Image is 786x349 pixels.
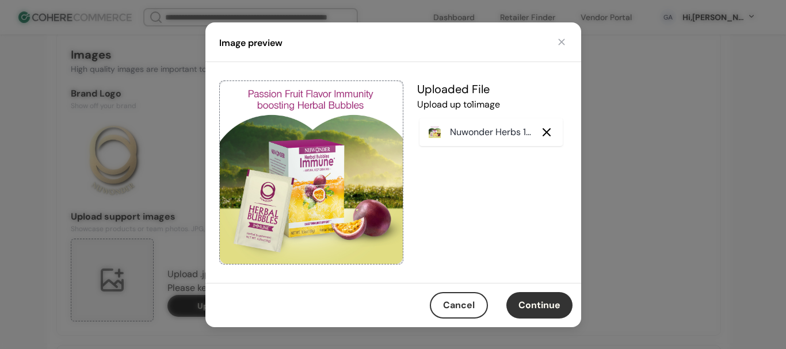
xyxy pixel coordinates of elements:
[506,292,573,319] button: Continue
[417,80,565,98] h5: Uploaded File
[219,36,283,50] h4: Image preview
[450,125,537,139] p: Nuwonder Herbs 1_c973ef_.jpg
[417,98,565,112] p: Upload up to 1 image
[430,292,488,319] button: Cancel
